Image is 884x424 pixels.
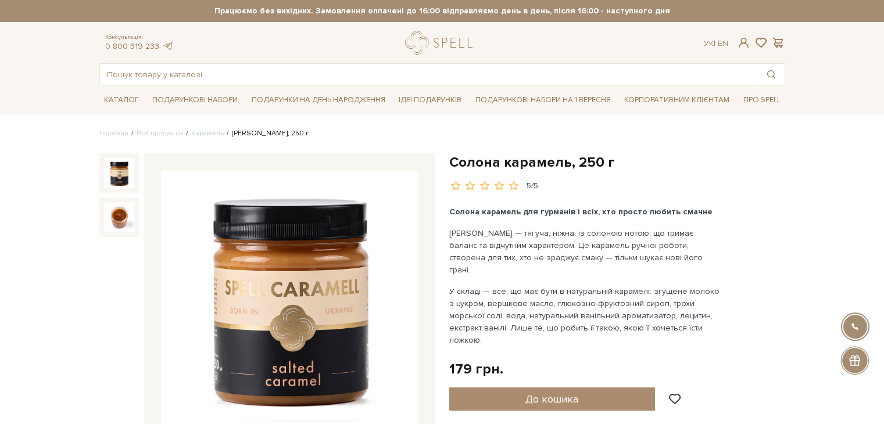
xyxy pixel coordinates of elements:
[449,227,722,276] p: [PERSON_NAME] — тягуча, ніжна, із солоною нотою, що тримає баланс та відчутним характером. Це кар...
[105,41,159,51] a: 0 800 319 233
[224,128,309,139] li: [PERSON_NAME], 250 г
[739,91,785,109] a: Про Spell
[718,38,728,48] a: En
[405,31,478,55] a: logo
[449,285,722,346] p: У складі — все, що має бути в натуральній карамелі: згущене молоко з цукром, вершкове масло, глюк...
[99,129,128,138] a: Головна
[394,91,466,109] a: Ідеї подарунків
[99,91,144,109] a: Каталог
[449,360,503,378] div: 179 грн.
[247,91,390,109] a: Подарунки на День народження
[191,129,224,138] a: Карамель
[104,202,134,232] img: Солона карамель, 250 г
[449,207,713,217] b: Солона карамель для гурманів і всіх, хто просто любить смачне
[137,129,183,138] a: Вся продукція
[525,393,578,405] span: До кошика
[620,90,734,110] a: Корпоративним клієнтам
[100,64,758,85] input: Пошук товару у каталозі
[105,34,174,41] span: Консультація:
[758,64,785,85] button: Пошук товару у каталозі
[104,158,134,188] img: Солона карамель, 250 г
[449,153,785,171] h1: Солона карамель, 250 г
[471,90,615,110] a: Подарункові набори на 1 Вересня
[99,6,785,16] strong: Працюємо без вихідних. Замовлення оплачені до 16:00 відправляємо день в день, після 16:00 - насту...
[714,38,715,48] span: |
[449,387,656,411] button: До кошика
[527,181,538,192] div: 5/5
[704,38,728,49] div: Ук
[148,91,242,109] a: Подарункові набори
[162,41,174,51] a: telegram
